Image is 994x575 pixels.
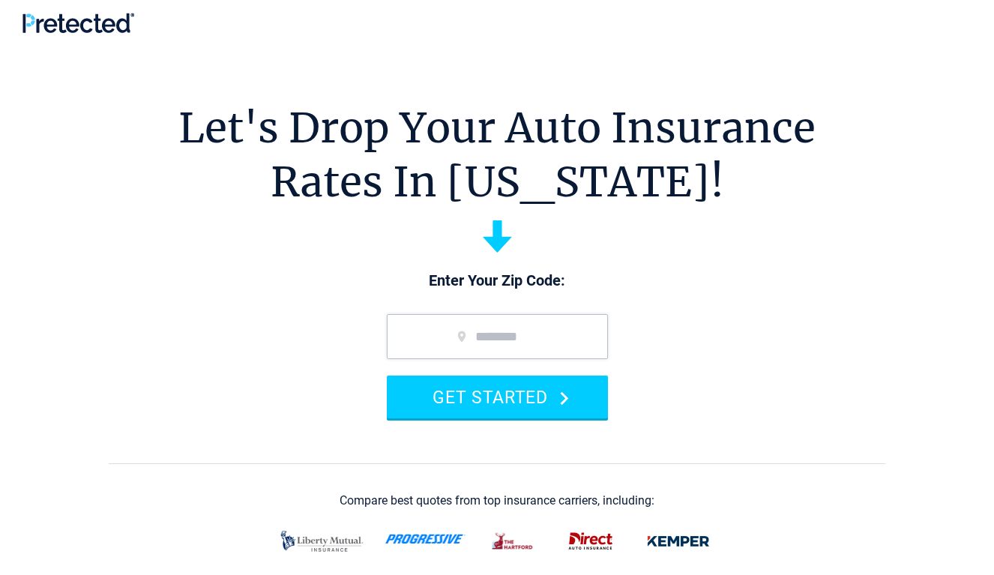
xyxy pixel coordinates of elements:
[178,101,816,209] h1: Let's Drop Your Auto Insurance Rates In [US_STATE]!
[387,376,608,418] button: GET STARTED
[561,526,621,557] img: direct
[484,526,543,557] img: thehartford
[340,494,654,508] div: Compare best quotes from top insurance carriers, including:
[277,523,367,559] img: liberty
[385,534,466,544] img: progressive
[22,13,134,33] img: Pretected Logo
[639,526,718,557] img: kemper
[372,271,623,292] p: Enter Your Zip Code:
[387,314,608,359] input: zip code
